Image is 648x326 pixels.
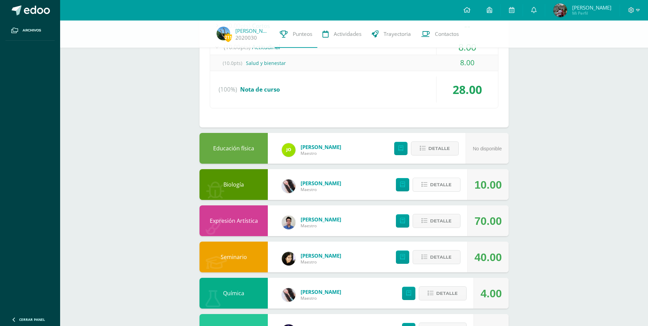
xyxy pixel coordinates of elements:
[210,55,498,71] div: Salud y bienestar
[413,214,460,228] button: Detalle
[282,179,295,193] img: de00e5df6452eeb3b104b8712ab95a0d.png
[572,10,611,16] span: Mi Perfil
[437,55,498,70] div: 8.00
[219,77,237,103] span: (100%)
[430,178,452,191] span: Detalle
[5,21,55,41] a: Archivos
[435,30,459,38] span: Contactos
[217,27,230,40] img: fcc6861f97027a2e6319639759e81fb4.png
[301,288,341,295] a: [PERSON_NAME]
[199,133,268,164] div: Educación física
[428,142,450,155] span: Detalle
[384,30,411,38] span: Trayectoria
[282,288,295,302] img: de00e5df6452eeb3b104b8712ab95a0d.png
[199,242,268,272] div: Seminario
[413,250,460,264] button: Detalle
[430,251,452,263] span: Detalle
[317,21,367,48] a: Actividades
[437,77,498,103] div: 28.00
[282,216,295,229] img: 293bfe3af6686560c4f2a33e1594db2d.png
[282,143,295,157] img: 82cb8650c3364a68df28ab37f084364e.png
[334,30,361,38] span: Actividades
[367,21,416,48] a: Trayectoria
[293,30,312,38] span: Punteos
[199,169,268,200] div: Biología
[301,223,341,229] span: Maestro
[430,215,452,227] span: Detalle
[474,242,502,273] div: 40.00
[301,144,341,150] a: [PERSON_NAME]
[301,216,341,223] a: [PERSON_NAME]
[23,28,41,33] span: Archivos
[235,27,270,34] a: [PERSON_NAME]
[572,4,611,11] span: [PERSON_NAME]
[301,150,341,156] span: Maestro
[413,178,460,192] button: Detalle
[240,85,280,93] span: Nota de curso
[301,187,341,192] span: Maestro
[473,146,502,151] span: No disponible
[436,287,458,300] span: Detalle
[219,55,246,71] span: (10.0pts)
[282,252,295,266] img: 816955a6d5bcaf77421aadecd6e2399d.png
[301,295,341,301] span: Maestro
[275,21,317,48] a: Punteos
[235,34,257,41] a: 2020030
[474,206,502,236] div: 70.00
[411,141,459,155] button: Detalle
[419,286,467,300] button: Detalle
[199,278,268,309] div: Química
[301,180,341,187] a: [PERSON_NAME]
[481,278,502,309] div: 4.00
[19,317,45,322] span: Cerrar panel
[301,252,341,259] a: [PERSON_NAME]
[416,21,464,48] a: Contactos
[474,169,502,200] div: 10.00
[553,3,567,17] img: 5cc342fd4886abfdf4e8afe2511bbe73.png
[224,33,232,42] span: 211
[199,205,268,236] div: Expresión Artística
[301,259,341,265] span: Maestro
